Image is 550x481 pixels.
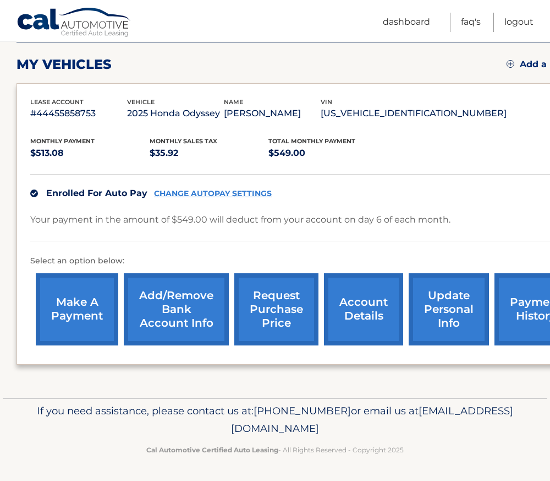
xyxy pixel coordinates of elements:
[16,7,132,39] a: Cal Automotive
[127,106,224,121] p: 2025 Honda Odyssey
[30,190,38,197] img: check.svg
[150,137,217,145] span: Monthly sales Tax
[224,106,321,121] p: [PERSON_NAME]
[224,98,243,106] span: name
[146,446,278,454] strong: Cal Automotive Certified Auto Leasing
[19,444,531,456] p: - All Rights Reserved - Copyright 2025
[30,106,127,121] p: #44455858753
[383,13,430,32] a: Dashboard
[127,98,155,106] span: vehicle
[16,56,112,73] h2: my vehicles
[19,402,531,437] p: If you need assistance, please contact us at: or email us at
[461,13,481,32] a: FAQ's
[30,212,450,228] p: Your payment in the amount of $549.00 will deduct from your account on day 6 of each month.
[321,106,507,121] p: [US_VEHICLE_IDENTIFICATION_NUMBER]
[409,273,489,345] a: update personal info
[36,273,118,345] a: make a payment
[504,13,533,32] a: Logout
[324,273,403,345] a: account details
[268,137,355,145] span: Total Monthly Payment
[268,145,388,161] p: $549.00
[507,60,514,68] img: add.svg
[150,145,269,161] p: $35.92
[30,137,95,145] span: Monthly Payment
[254,404,351,417] span: [PHONE_NUMBER]
[30,98,84,106] span: lease account
[321,98,332,106] span: vin
[30,145,150,161] p: $513.08
[46,188,147,198] span: Enrolled For Auto Pay
[124,273,229,345] a: Add/Remove bank account info
[154,189,272,198] a: CHANGE AUTOPAY SETTINGS
[234,273,318,345] a: request purchase price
